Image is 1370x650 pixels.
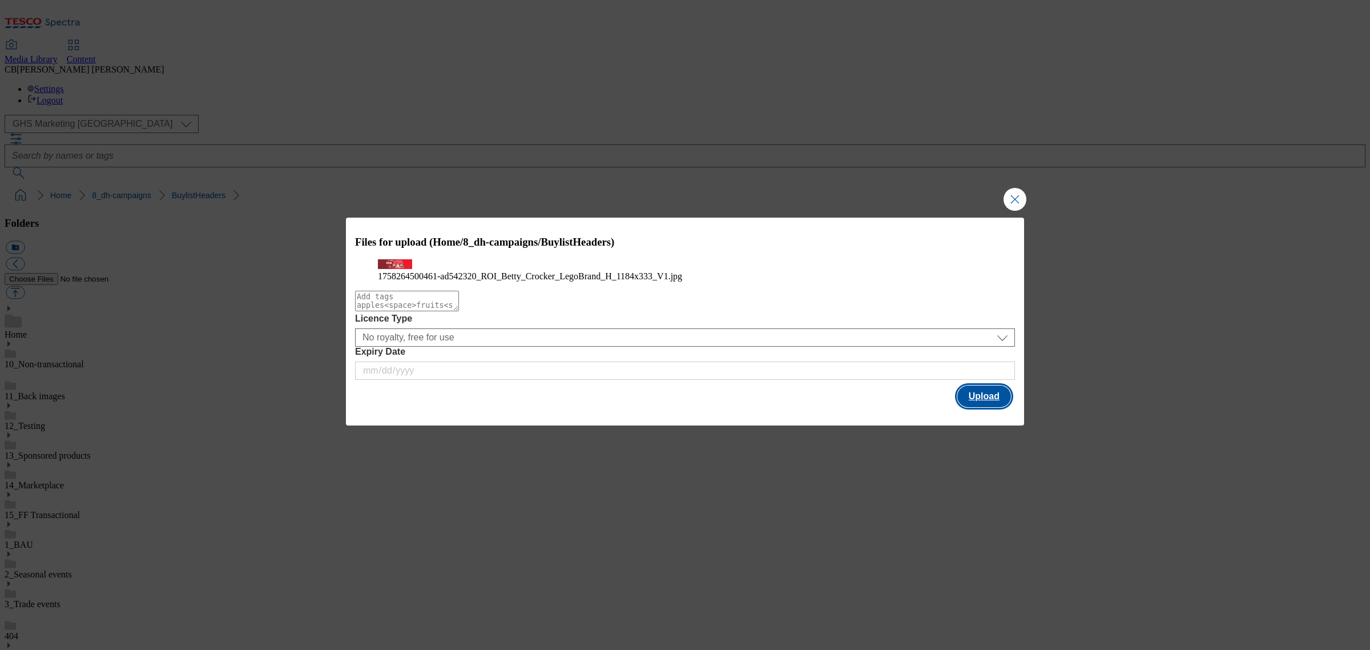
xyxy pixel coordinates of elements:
[355,236,1015,248] h3: Files for upload (Home/8_dh-campaigns/BuylistHeaders)
[346,218,1024,426] div: Modal
[1004,188,1026,211] button: Close Modal
[957,386,1011,407] button: Upload
[378,259,412,269] img: preview
[378,271,992,282] figcaption: 1758264500461-ad542320_ROI_Betty_Crocker_LegoBrand_H_1184x333_V1.jpg
[355,314,1015,324] label: Licence Type
[355,347,1015,357] label: Expiry Date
